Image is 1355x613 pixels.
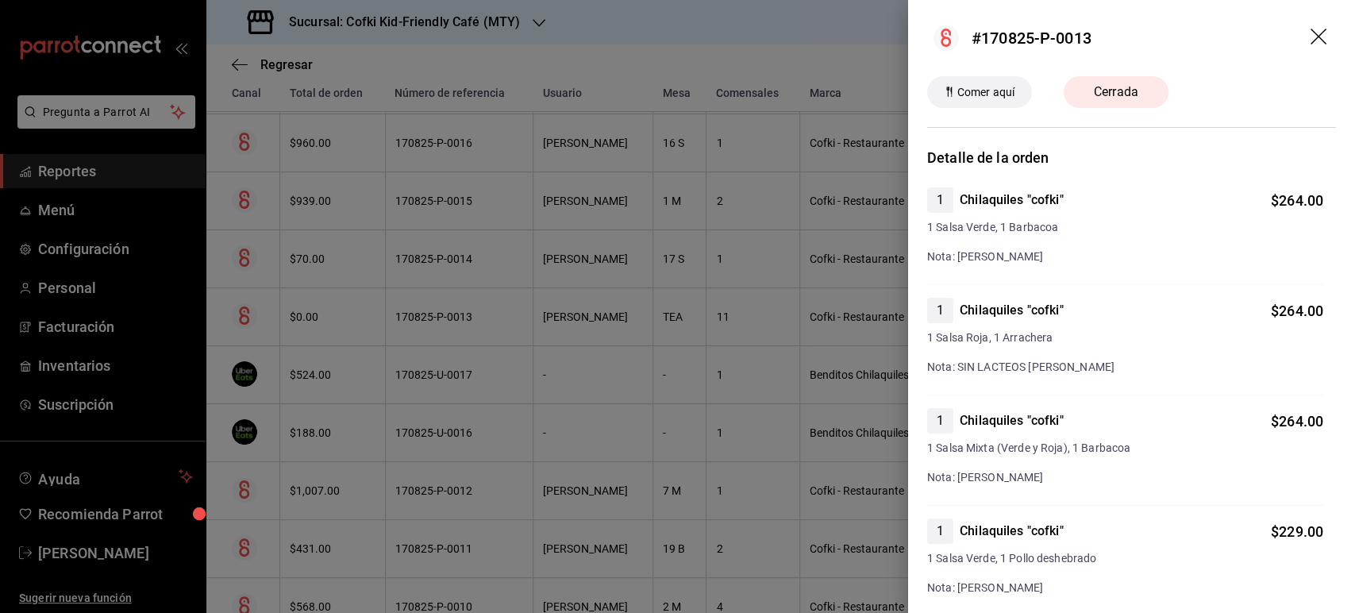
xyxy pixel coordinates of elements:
div: #170825-P-0013 [972,26,1091,50]
h4: Chilaquiles "cofki" [960,301,1064,320]
span: 1 Salsa Verde, 1 Barbacoa [927,219,1323,236]
span: $ 264.00 [1271,413,1323,430]
span: Comer aquí [951,84,1021,101]
span: Nota: [PERSON_NAME] [927,471,1044,484]
span: 1 [927,522,953,541]
h4: Chilaquiles "cofki" [960,191,1064,210]
span: $ 264.00 [1271,192,1323,209]
h4: Chilaquiles "cofki" [960,522,1064,541]
span: Nota: [PERSON_NAME] [927,250,1044,263]
span: 1 Salsa Mixta (Verde y Roja), 1 Barbacoa [927,440,1323,457]
span: Nota: SIN LACTEOS [PERSON_NAME] [927,360,1114,373]
button: drag [1311,29,1330,48]
span: 1 [927,301,953,320]
span: Nota: [PERSON_NAME] [927,581,1044,594]
span: $ 264.00 [1271,303,1323,319]
span: 1 [927,191,953,210]
span: 1 Salsa Verde, 1 Pollo deshebrado [927,550,1323,567]
span: 1 Salsa Roja, 1 Arrachera [927,330,1323,346]
span: Cerrada [1084,83,1148,102]
span: $ 229.00 [1271,523,1323,540]
h4: Chilaquiles "cofki" [960,411,1064,430]
h3: Detalle de la orden [927,147,1336,168]
span: 1 [927,411,953,430]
